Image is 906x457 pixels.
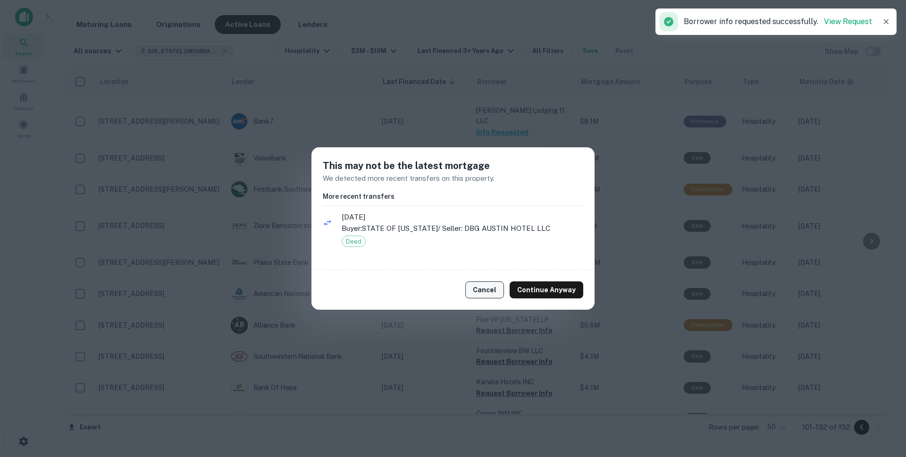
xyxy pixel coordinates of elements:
span: [DATE] [342,212,583,223]
iframe: Chat Widget [859,351,906,397]
span: Deed [342,237,365,246]
button: Cancel [465,281,504,298]
h5: This may not be the latest mortgage [323,159,583,173]
a: View Request [824,17,872,26]
p: We detected more recent transfers on this property. [323,173,583,184]
p: Buyer: STATE OF [US_STATE] / Seller: DBG AUSTIN HOTEL LLC [342,223,583,234]
h6: More recent transfers [323,191,583,202]
p: Borrower info requested successfully. [684,16,872,27]
button: Continue Anyway [510,281,583,298]
div: Deed [342,236,366,247]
